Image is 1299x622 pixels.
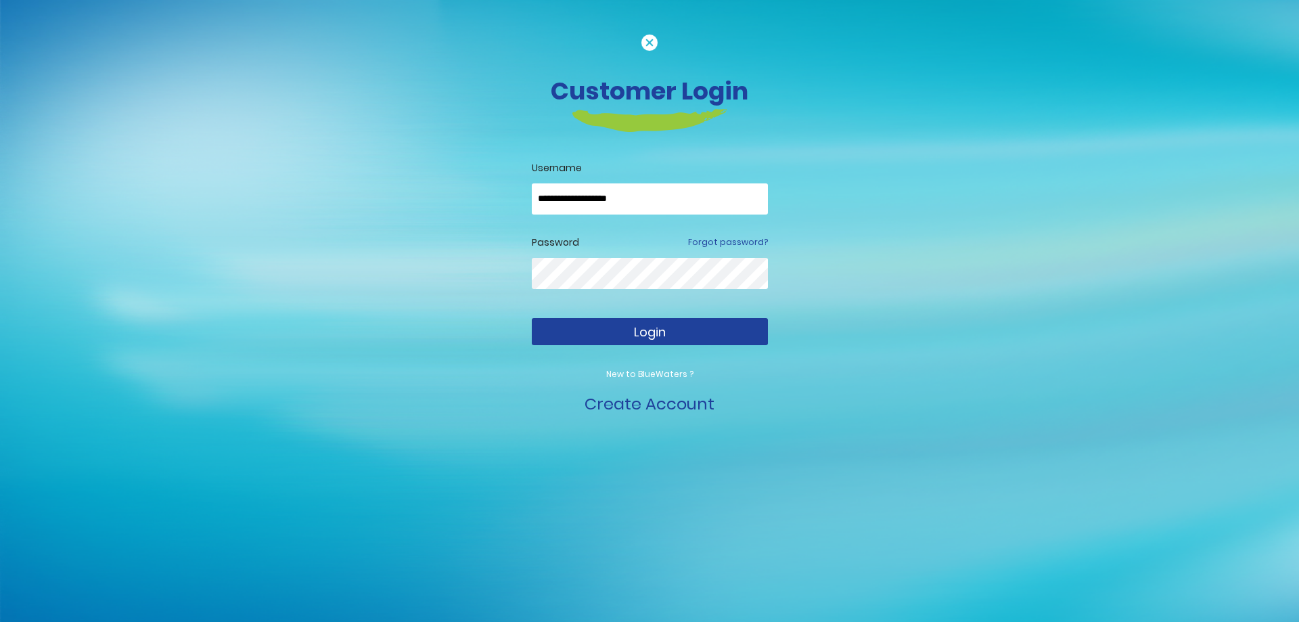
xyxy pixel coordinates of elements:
button: Login [532,318,768,345]
img: login-heading-border.png [572,109,727,132]
h3: Customer Login [274,76,1025,106]
img: cancel [641,35,658,51]
a: Create Account [585,393,714,415]
p: New to BlueWaters ? [532,368,768,380]
label: Username [532,161,768,175]
label: Password [532,236,579,250]
span: Login [634,324,666,340]
a: Forgot password? [688,236,768,248]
